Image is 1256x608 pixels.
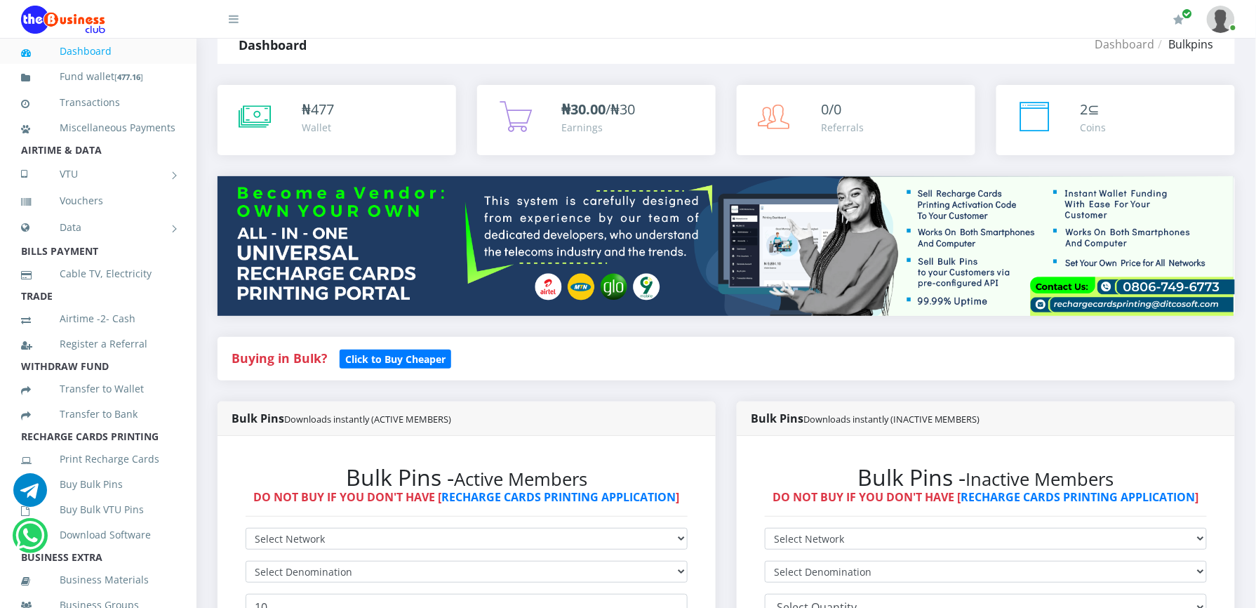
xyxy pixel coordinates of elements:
b: ₦30.00 [561,100,606,119]
div: Wallet [302,120,334,135]
a: Download Software [21,519,175,551]
div: Coins [1081,120,1107,135]
small: Inactive Members [966,467,1114,491]
a: Register a Referral [21,328,175,360]
img: multitenant_rcp.png [218,176,1235,316]
a: ₦30.00/₦30 Earnings [477,85,716,155]
a: Print Recharge Cards [21,443,175,475]
a: Dashboard [21,35,175,67]
div: ⊆ [1081,99,1107,120]
small: Active Members [454,467,587,491]
a: Airtime -2- Cash [21,303,175,335]
span: /₦30 [561,100,635,119]
span: 0/0 [821,100,841,119]
i: Renew/Upgrade Subscription [1174,14,1184,25]
strong: Buying in Bulk? [232,350,327,366]
h2: Bulk Pins - [246,464,688,491]
li: Bulkpins [1155,36,1214,53]
a: Vouchers [21,185,175,217]
a: Chat for support [15,529,44,553]
a: Buy Bulk VTU Pins [21,494,175,526]
strong: Dashboard [239,37,307,53]
a: Cable TV, Electricity [21,258,175,290]
strong: DO NOT BUY IF YOU DON'T HAVE [ ] [773,489,1199,505]
b: Click to Buy Cheaper [345,352,446,366]
div: ₦ [302,99,334,120]
a: Business Materials [21,564,175,596]
a: Click to Buy Cheaper [340,350,451,366]
small: [ ] [114,72,143,82]
img: User [1207,6,1235,33]
strong: Bulk Pins [232,411,451,426]
a: 0/0 Referrals [737,85,975,155]
small: Downloads instantly (INACTIVE MEMBERS) [803,413,980,425]
a: RECHARGE CARDS PRINTING APPLICATION [442,489,676,505]
a: VTU [21,157,175,192]
a: Buy Bulk Pins [21,468,175,501]
strong: Bulk Pins [751,411,980,426]
a: Fund wallet[477.16] [21,60,175,93]
a: Miscellaneous Payments [21,112,175,144]
b: 477.16 [117,72,140,82]
a: ₦477 Wallet [218,85,456,155]
a: Transfer to Bank [21,398,175,430]
a: Transfer to Wallet [21,373,175,405]
small: Downloads instantly (ACTIVE MEMBERS) [284,413,451,425]
div: Referrals [821,120,864,135]
a: Transactions [21,86,175,119]
a: Chat for support [13,484,47,507]
span: 477 [311,100,334,119]
img: Logo [21,6,105,34]
h2: Bulk Pins - [765,464,1207,491]
span: Renew/Upgrade Subscription [1182,8,1193,19]
a: RECHARGE CARDS PRINTING APPLICATION [961,489,1196,505]
div: Earnings [561,120,635,135]
span: 2 [1081,100,1088,119]
a: Dashboard [1095,37,1155,52]
a: Data [21,210,175,245]
strong: DO NOT BUY IF YOU DON'T HAVE [ ] [254,489,680,505]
